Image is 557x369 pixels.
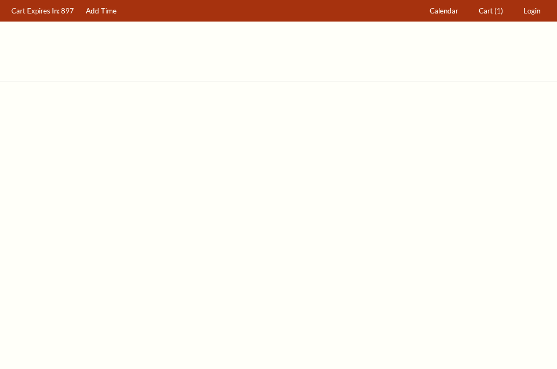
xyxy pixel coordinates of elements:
span: Calendar [430,6,458,15]
span: Cart [479,6,493,15]
a: Cart (1) [474,1,508,22]
span: 897 [61,6,74,15]
span: Cart Expires In: [11,6,59,15]
a: Login [519,1,546,22]
a: Calendar [425,1,464,22]
span: (1) [494,6,503,15]
a: Add Time [81,1,122,22]
span: Login [524,6,540,15]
